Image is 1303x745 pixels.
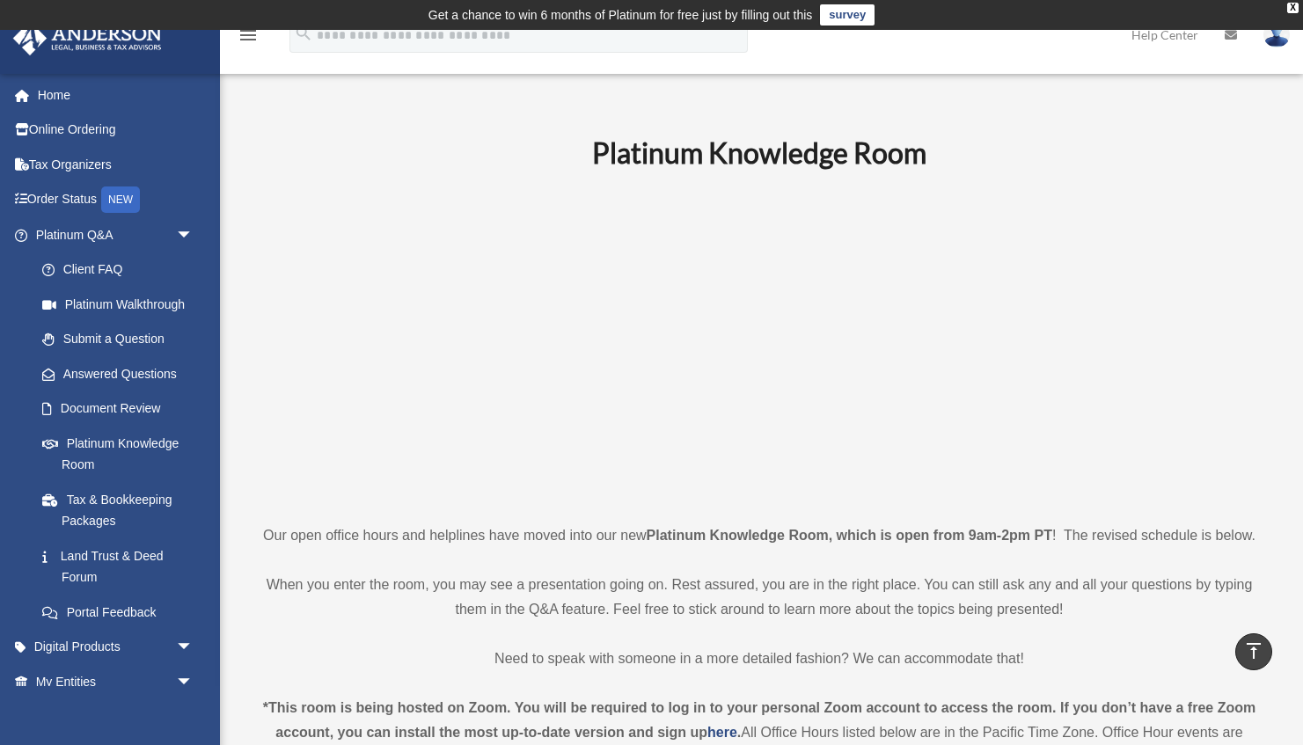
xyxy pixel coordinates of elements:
a: Platinum Walkthrough [25,287,220,322]
div: Get a chance to win 6 months of Platinum for free just by filling out this [428,4,813,26]
p: Need to speak with someone in a more detailed fashion? We can accommodate that! [251,646,1268,671]
p: Our open office hours and helplines have moved into our new ! The revised schedule is below. [251,523,1268,548]
a: Home [12,77,220,113]
img: Anderson Advisors Platinum Portal [8,21,167,55]
a: Portal Feedback [25,595,220,630]
a: Platinum Knowledge Room [25,426,211,482]
a: Tax & Bookkeeping Packages [25,482,220,538]
span: arrow_drop_down [176,217,211,253]
iframe: 231110_Toby_KnowledgeRoom [495,194,1023,491]
i: menu [238,25,259,46]
a: survey [820,4,875,26]
strong: *This room is being hosted on Zoom. You will be required to log in to your personal Zoom account ... [263,700,1255,740]
a: Tax Organizers [12,147,220,182]
b: Platinum Knowledge Room [592,135,926,170]
a: Platinum Q&Aarrow_drop_down [12,217,220,252]
span: arrow_drop_down [176,664,211,700]
img: User Pic [1263,22,1290,47]
a: Order StatusNEW [12,182,220,218]
a: Document Review [25,391,220,427]
span: arrow_drop_down [176,630,211,666]
a: menu [238,31,259,46]
i: search [294,24,313,43]
a: Land Trust & Deed Forum [25,538,220,595]
a: vertical_align_top [1235,633,1272,670]
a: Answered Questions [25,356,220,391]
div: NEW [101,186,140,213]
div: close [1287,3,1299,13]
a: Submit a Question [25,322,220,357]
a: Online Ordering [12,113,220,148]
a: My Entitiesarrow_drop_down [12,664,220,699]
p: When you enter the room, you may see a presentation going on. Rest assured, you are in the right ... [251,573,1268,622]
i: vertical_align_top [1243,640,1264,661]
a: here [707,725,737,740]
a: Client FAQ [25,252,220,288]
a: Digital Productsarrow_drop_down [12,630,220,665]
strong: . [737,725,741,740]
strong: Platinum Knowledge Room, which is open from 9am-2pm PT [647,528,1052,543]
